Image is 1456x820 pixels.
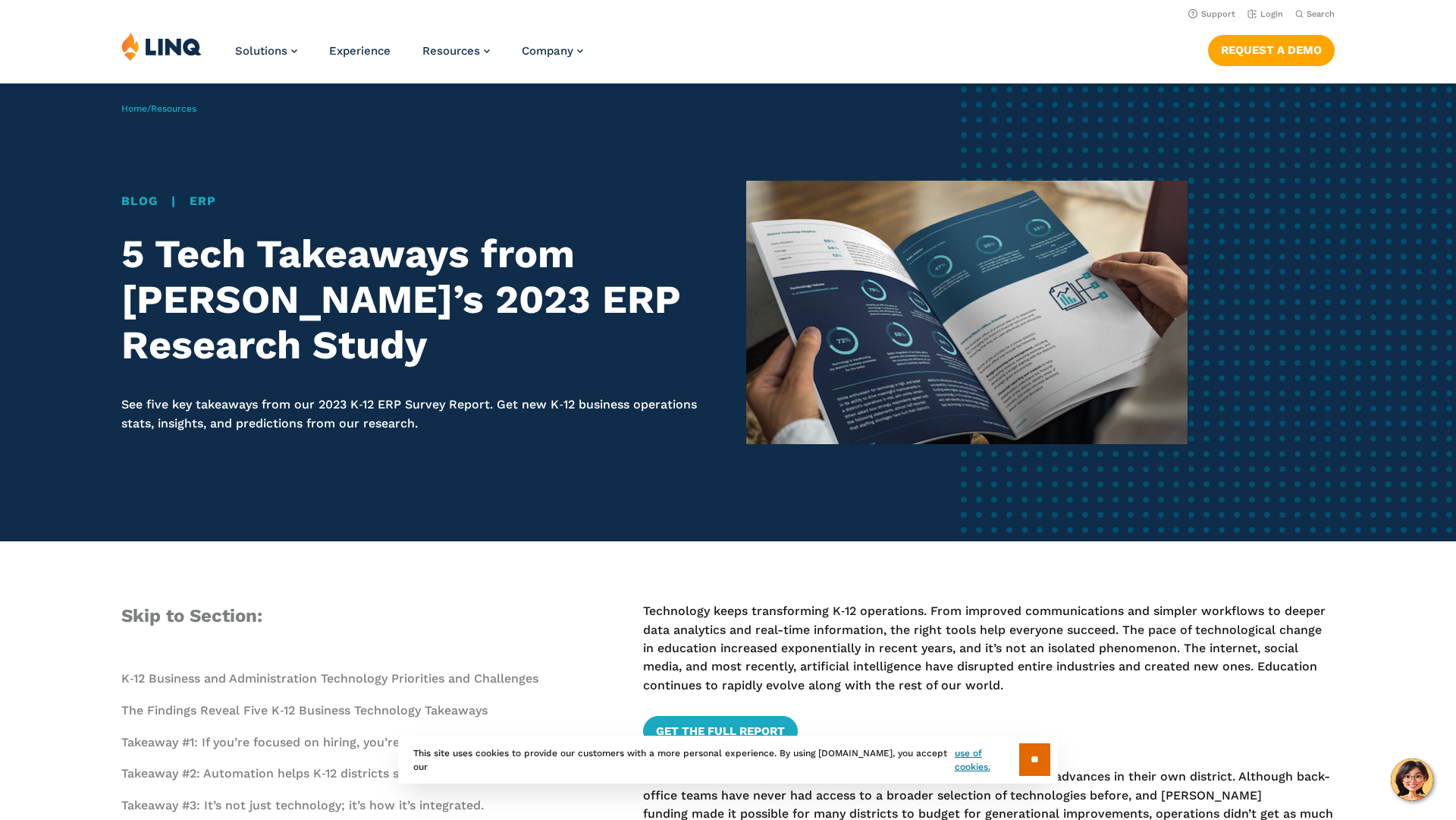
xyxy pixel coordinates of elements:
a: Support [1188,9,1235,19]
span: Resources [422,44,480,58]
a: Home [121,103,147,114]
a: Solutions [235,44,297,58]
span: Skip to Section: [121,605,262,626]
a: Login [1247,9,1283,19]
a: ERP [190,194,215,208]
a: K‑12 Business and Administration Technology Priorities and Challenges [121,671,538,686]
nav: Primary Navigation [235,32,583,82]
a: Takeaway #3: It’s not just technology; it’s how it’s integrated. [121,798,484,812]
button: Open Search Bar [1295,8,1335,20]
span: / [121,103,196,114]
button: Hello, have a question? Let’s chat. [1391,758,1433,801]
p: See five key takeaways from our 2023 K‑12 ERP Survey Report. Get new K‑12 business operations sta... [121,396,710,433]
a: Experience [329,44,391,58]
a: The Findings Reveal Five K‑12 Business Technology Takeaways [121,703,488,717]
h1: 5 Tech Takeaways from [PERSON_NAME]’s 2023 ERP Research Study [121,232,710,367]
div: This site uses cookies to provide our customers with a more personal experience. By using [DOMAIN... [398,736,1058,784]
a: Resources [422,44,490,58]
a: gET the full report [643,716,798,746]
p: Technology keeps transforming K‑12 operations. From improved communications and simpler workflows... [643,602,1335,695]
a: Company [522,44,583,58]
a: Blog [121,194,158,208]
span: Solutions [235,44,287,58]
nav: Button Navigation [1208,32,1335,65]
img: LINQ | K‑12 Software [121,32,202,61]
span: Search [1307,9,1335,19]
a: Takeaway #1: If you’re focused on hiring, you’re not alone. [121,735,463,749]
a: Resources [151,103,196,114]
span: Company [522,44,573,58]
a: use of cookies. [955,746,1019,774]
img: Person flipping through K‑12 ERP Survey Report [746,181,1188,444]
a: Request a Demo [1208,35,1335,65]
div: | [121,192,710,210]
